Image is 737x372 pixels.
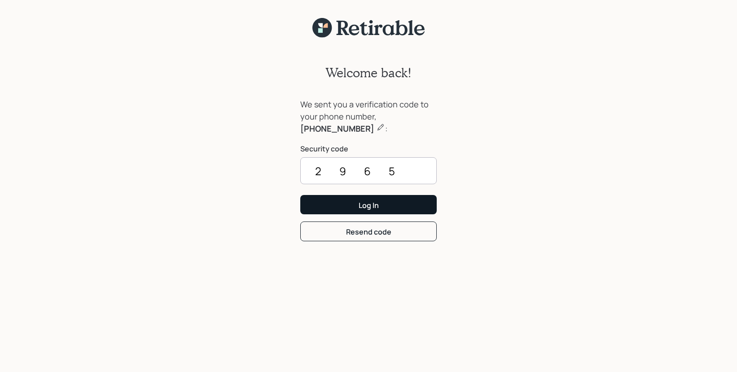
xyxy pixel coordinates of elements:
[300,195,437,214] button: Log In
[300,123,374,134] b: [PHONE_NUMBER]
[300,98,437,135] div: We sent you a verification code to your phone number, :
[325,65,412,80] h2: Welcome back!
[346,227,391,237] div: Resend code
[300,221,437,241] button: Resend code
[300,157,437,184] input: ••••
[300,144,437,154] label: Security code
[359,200,379,210] div: Log In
